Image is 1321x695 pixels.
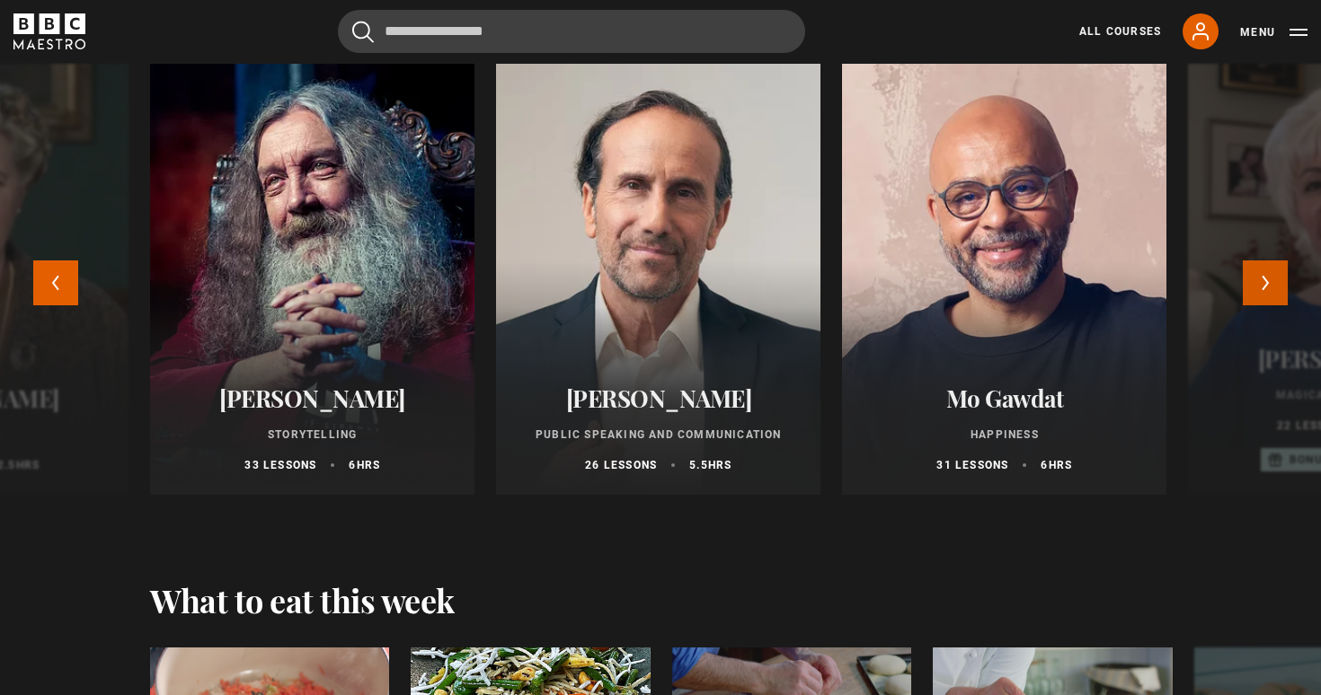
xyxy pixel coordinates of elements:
[338,10,805,53] input: Search
[518,427,799,443] p: Public Speaking and Communication
[352,21,374,43] button: Submit the search query
[1079,23,1161,40] a: All Courses
[708,459,732,471] abbr: hrs
[518,384,799,412] h2: [PERSON_NAME]
[1240,23,1308,41] button: Toggle navigation
[864,427,1145,443] p: Happiness
[496,64,820,495] a: [PERSON_NAME] Public Speaking and Communication 26 lessons 5.5hrs
[936,457,1008,473] p: 31 lessons
[842,64,1166,495] a: Mo Gawdat Happiness 31 lessons 6hrs
[689,457,731,473] p: 5.5
[172,427,453,443] p: Storytelling
[349,457,380,473] p: 6
[1049,459,1073,471] abbr: hrs
[150,64,474,495] a: [PERSON_NAME] Storytelling 33 lessons 6hrs
[172,384,453,412] h2: [PERSON_NAME]
[244,457,316,473] p: 33 lessons
[150,581,455,619] h2: What to eat this week
[864,384,1145,412] h2: Mo Gawdat
[16,459,40,471] abbr: hrs
[585,457,657,473] p: 26 lessons
[357,459,381,471] abbr: hrs
[13,13,85,49] svg: BBC Maestro
[1041,457,1072,473] p: 6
